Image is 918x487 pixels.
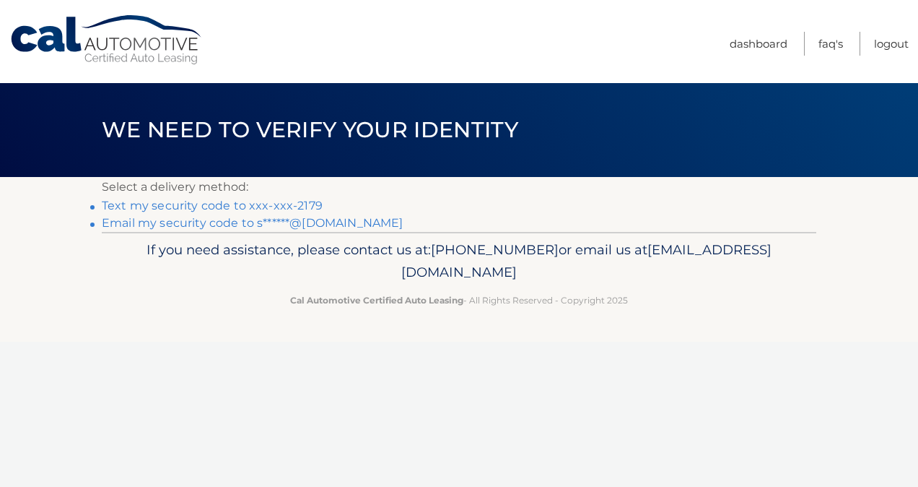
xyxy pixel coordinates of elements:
a: Dashboard [730,32,787,56]
p: Select a delivery method: [102,177,816,197]
p: If you need assistance, please contact us at: or email us at [111,238,807,285]
strong: Cal Automotive Certified Auto Leasing [290,295,463,306]
a: Text my security code to xxx-xxx-2179 [102,199,323,212]
a: Email my security code to s******@[DOMAIN_NAME] [102,216,403,230]
span: We need to verify your identity [102,116,518,143]
p: - All Rights Reserved - Copyright 2025 [111,293,807,308]
a: Cal Automotive [9,14,204,66]
span: [PHONE_NUMBER] [431,241,559,258]
a: Logout [874,32,909,56]
a: FAQ's [818,32,843,56]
